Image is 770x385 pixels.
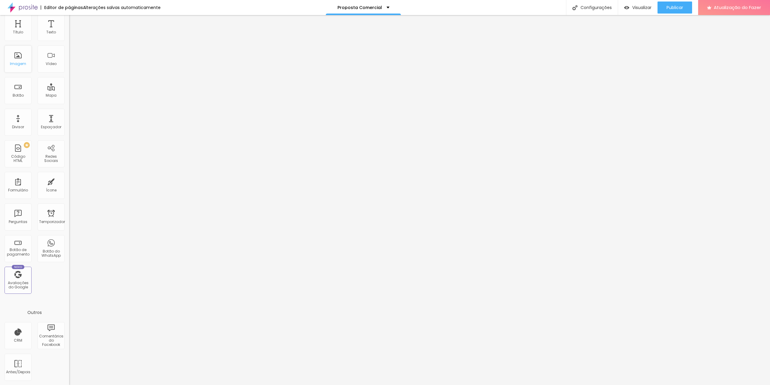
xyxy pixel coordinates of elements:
[46,93,57,98] font: Mapa
[42,249,61,258] font: Botão do WhatsApp
[12,124,24,129] font: Divisor
[14,338,22,343] font: CRM
[6,369,30,374] font: Antes/Depois
[46,29,56,35] font: Texto
[13,93,24,98] font: Botão
[83,5,161,11] font: Alterações salvas automaticamente
[8,280,29,290] font: Avaliações do Google
[632,5,651,11] font: Visualizar
[39,219,65,224] font: Temporizador
[14,265,22,269] font: Novo
[572,5,577,10] img: Ícone
[44,5,83,11] font: Editor de páginas
[714,4,761,11] font: Atualização do Fazer
[27,309,42,315] font: Outros
[44,154,58,163] font: Redes Sociais
[337,5,382,11] font: Proposta Comercial
[7,247,29,256] font: Botão de pagamento
[39,334,63,347] font: Comentários do Facebook
[581,5,612,11] font: Configurações
[10,61,26,66] font: Imagem
[11,154,25,163] font: Código HTML
[658,2,692,14] button: Publicar
[667,5,683,11] font: Publicar
[41,124,61,129] font: Espaçador
[624,5,629,10] img: view-1.svg
[618,2,658,14] button: Visualizar
[9,219,27,224] font: Perguntas
[46,188,57,193] font: Ícone
[46,61,57,66] font: Vídeo
[8,188,28,193] font: Formulário
[13,29,23,35] font: Título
